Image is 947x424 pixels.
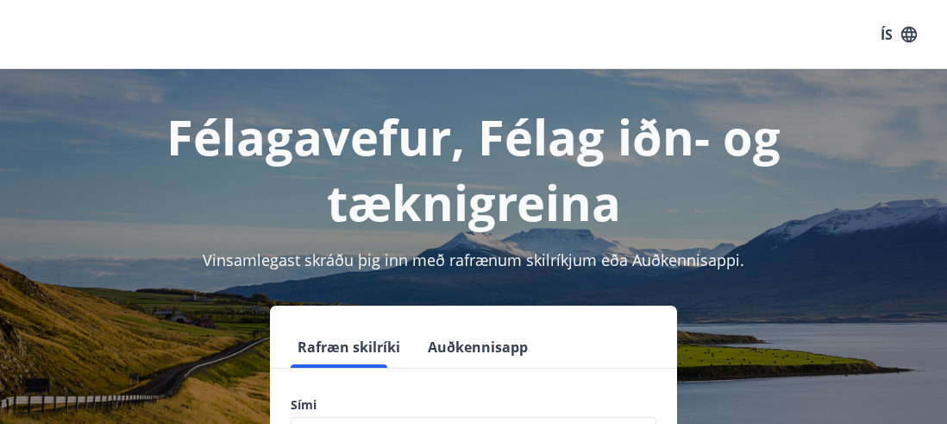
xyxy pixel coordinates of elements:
[421,326,535,368] button: Auðkennisapp
[203,250,744,270] span: Vinsamlegast skráðu þig inn með rafrænum skilríkjum eða Auðkennisappi.
[21,104,926,235] h1: Félagavefur, Félag iðn- og tæknigreina
[291,326,407,368] button: Rafræn skilríki
[291,396,656,414] label: Sími
[871,19,926,50] button: ÍS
